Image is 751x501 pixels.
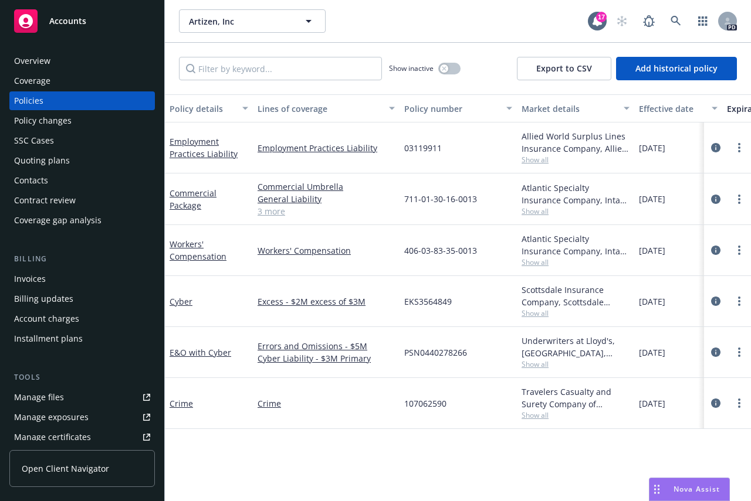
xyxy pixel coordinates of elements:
button: Nova Assist [649,478,730,501]
a: Coverage [9,71,155,90]
div: Policy number [404,103,499,115]
a: circleInformation [709,141,723,155]
div: Manage files [14,388,64,407]
div: Contacts [14,171,48,190]
span: Show all [522,359,630,369]
span: Show all [522,257,630,267]
a: Start snowing [610,9,634,33]
a: Search [664,9,688,33]
span: Open Client Navigator [22,462,109,475]
a: Excess - $2M excess of $3M [258,295,395,308]
div: Manage exposures [14,408,89,427]
span: 711-01-30-16-0013 [404,193,477,205]
a: more [732,294,746,308]
a: circleInformation [709,192,723,206]
a: more [732,396,746,410]
span: Artizen, Inc [189,15,290,28]
a: Coverage gap analysis [9,211,155,230]
div: Tools [9,372,155,383]
a: Quoting plans [9,151,155,170]
div: Manage certificates [14,428,91,447]
div: Invoices [14,270,46,288]
span: [DATE] [639,244,665,257]
span: Show all [522,206,630,216]
div: Policy details [170,103,235,115]
div: Coverage [14,71,50,90]
div: Contract review [14,191,76,210]
div: Scottsdale Insurance Company, Scottsdale Insurance Company (Nationwide), CRC Group [522,284,630,308]
a: more [732,345,746,359]
a: E&O with Cyber [170,347,231,358]
div: Atlantic Specialty Insurance Company, Intact Insurance, Risk Placement Services, Inc. (RPS) [522,233,630,257]
a: circleInformation [709,345,723,359]
a: SSC Cases [9,131,155,150]
button: Effective date [634,94,722,122]
a: Workers' Compensation [170,238,226,262]
a: more [732,243,746,257]
a: circleInformation [709,396,723,410]
button: Lines of coverage [253,94,400,122]
div: Quoting plans [14,151,70,170]
div: Travelers Casualty and Surety Company of America, Travelers Insurance [522,386,630,410]
button: Export to CSV [517,57,611,80]
a: Manage exposures [9,408,155,427]
div: Drag to move [649,478,664,500]
a: Switch app [691,9,715,33]
a: Commercial Package [170,188,216,211]
span: PSN0440278266 [404,346,467,359]
a: Overview [9,52,155,70]
a: Account charges [9,309,155,328]
a: Policies [9,91,155,110]
div: 17 [596,12,607,22]
a: circleInformation [709,243,723,257]
a: Report a Bug [637,9,661,33]
button: Add historical policy [616,57,737,80]
a: Commercial Umbrella [258,180,395,193]
div: Policy changes [14,111,72,130]
div: SSC Cases [14,131,54,150]
a: more [732,141,746,155]
span: Add historical policy [635,63,718,74]
div: Coverage gap analysis [14,211,102,230]
button: Market details [517,94,634,122]
span: Export to CSV [536,63,592,74]
span: [DATE] [639,295,665,308]
span: [DATE] [639,193,665,205]
div: Effective date [639,103,705,115]
a: Crime [170,398,193,409]
span: Show all [522,155,630,165]
a: Employment Practices Liability [258,142,395,154]
a: Contract review [9,191,155,210]
span: 03119911 [404,142,442,154]
a: Accounts [9,5,155,38]
span: Show inactive [389,63,434,73]
span: Show all [522,410,630,420]
a: Employment Practices Liability [170,136,238,159]
div: Lines of coverage [258,103,382,115]
span: EKS3564849 [404,295,452,308]
button: Policy details [165,94,253,122]
a: Contacts [9,171,155,190]
div: Billing [9,253,155,265]
span: 406-03-83-35-0013 [404,244,477,257]
div: Market details [522,103,617,115]
span: Show all [522,308,630,318]
div: Underwriters at Lloyd's, [GEOGRAPHIC_DATA], [PERSON_NAME] of London, CRC Group [522,335,630,359]
a: Policy changes [9,111,155,130]
div: Installment plans [14,329,83,348]
span: [DATE] [639,397,665,410]
div: Account charges [14,309,79,328]
span: Nova Assist [674,484,720,494]
a: Workers' Compensation [258,244,395,257]
a: more [732,192,746,206]
a: Errors and Omissions - $5M [258,340,395,352]
a: Cyber Liability - $3M Primary [258,352,395,364]
div: Policies [14,91,43,110]
a: Manage files [9,388,155,407]
span: [DATE] [639,142,665,154]
button: Artizen, Inc [179,9,326,33]
a: General Liability [258,193,395,205]
span: 107062590 [404,397,446,410]
div: Overview [14,52,50,70]
a: Manage certificates [9,428,155,447]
